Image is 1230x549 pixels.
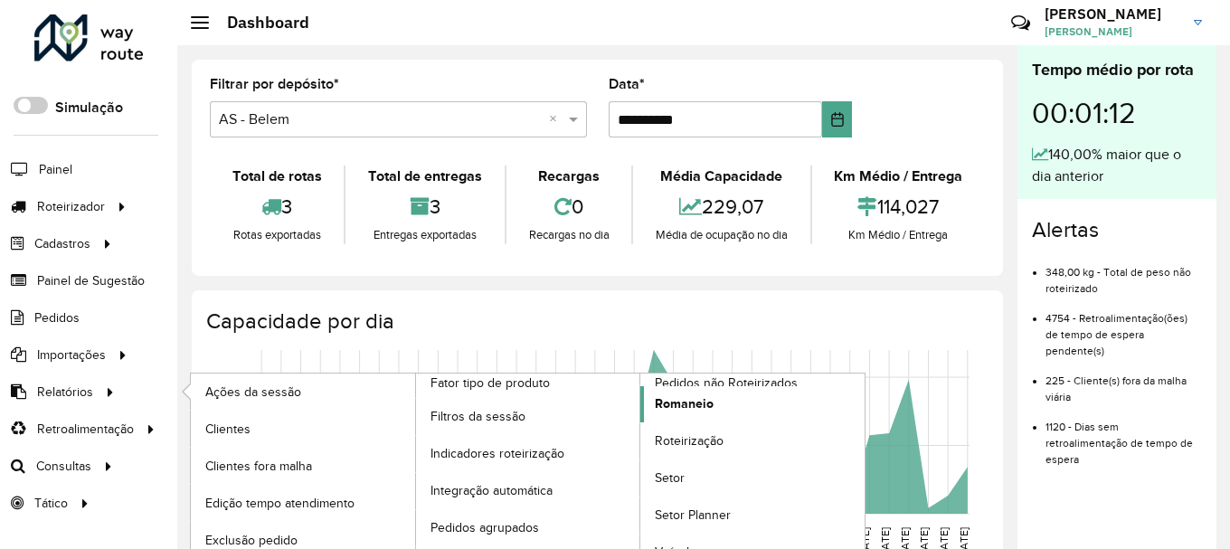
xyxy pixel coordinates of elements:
span: Clientes [205,420,251,439]
a: Indicadores roteirização [416,436,640,472]
div: Recargas no dia [511,226,627,244]
span: Romaneio [655,394,714,413]
button: Choose Date [822,101,852,137]
span: Setor [655,469,685,487]
span: Tático [34,494,68,513]
a: Pedidos agrupados [416,510,640,546]
div: 229,07 [638,187,805,226]
span: Roteirizador [37,197,105,216]
a: Clientes fora malha [191,448,415,484]
div: 3 [350,187,499,226]
div: Total de rotas [214,166,339,187]
li: 1120 - Dias sem retroalimentação de tempo de espera [1045,405,1202,468]
span: Integração automática [430,481,553,500]
span: Ações da sessão [205,383,301,402]
label: Simulação [55,97,123,118]
span: Edição tempo atendimento [205,494,355,513]
h4: Alertas [1032,217,1202,243]
span: Pedidos não Roteirizados [655,374,798,393]
span: Consultas [36,457,91,476]
div: 140,00% maior que o dia anterior [1032,144,1202,187]
span: [PERSON_NAME] [1045,24,1180,40]
div: 0 [511,187,627,226]
li: 225 - Cliente(s) fora da malha viária [1045,359,1202,405]
a: Setor [640,460,865,497]
label: Data [609,73,645,95]
a: Filtros da sessão [416,399,640,435]
div: 3 [214,187,339,226]
div: Total de entregas [350,166,499,187]
span: Fator tipo de produto [430,374,550,393]
span: Roteirização [655,431,724,450]
span: Setor Planner [655,506,731,525]
span: Retroalimentação [37,420,134,439]
a: Integração automática [416,473,640,509]
span: Painel de Sugestão [37,271,145,290]
div: Km Médio / Entrega [817,226,980,244]
span: Clientes fora malha [205,457,312,476]
div: Média de ocupação no dia [638,226,805,244]
h3: [PERSON_NAME] [1045,5,1180,23]
span: Cadastros [34,234,90,253]
a: Contato Rápido [1001,4,1040,43]
div: Rotas exportadas [214,226,339,244]
a: Roteirização [640,423,865,459]
div: Km Médio / Entrega [817,166,980,187]
div: Entregas exportadas [350,226,499,244]
span: Clear all [549,109,564,130]
a: Ações da sessão [191,374,415,410]
h2: Dashboard [209,13,309,33]
div: Tempo médio por rota [1032,58,1202,82]
span: Indicadores roteirização [430,444,564,463]
span: Filtros da sessão [430,407,525,426]
h4: Capacidade por dia [206,308,985,335]
div: 114,027 [817,187,980,226]
span: Pedidos [34,308,80,327]
a: Edição tempo atendimento [191,485,415,521]
span: Pedidos agrupados [430,518,539,537]
div: Recargas [511,166,627,187]
div: 00:01:12 [1032,82,1202,144]
a: Romaneio [640,386,865,422]
a: Clientes [191,411,415,447]
div: Média Capacidade [638,166,805,187]
span: Importações [37,345,106,364]
span: Relatórios [37,383,93,402]
a: Setor Planner [640,497,865,534]
li: 4754 - Retroalimentação(ões) de tempo de espera pendente(s) [1045,297,1202,359]
text: 2,000 [219,371,247,383]
span: Painel [39,160,72,179]
label: Filtrar por depósito [210,73,339,95]
li: 348,00 kg - Total de peso não roteirizado [1045,251,1202,297]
